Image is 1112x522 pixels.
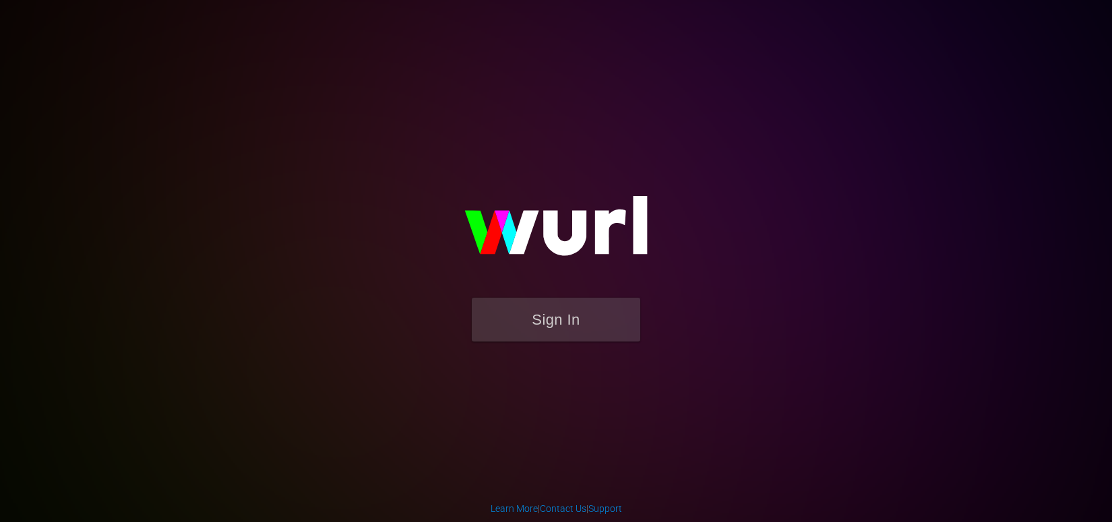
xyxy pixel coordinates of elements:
button: Sign In [472,298,640,341]
a: Support [588,503,622,514]
a: Learn More [491,503,538,514]
div: | | [491,502,622,515]
img: wurl-logo-on-black-223613ac3d8ba8fe6dc639794a292ebdb59501304c7dfd60c99c58986ef67473.svg [421,167,691,298]
a: Contact Us [540,503,586,514]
